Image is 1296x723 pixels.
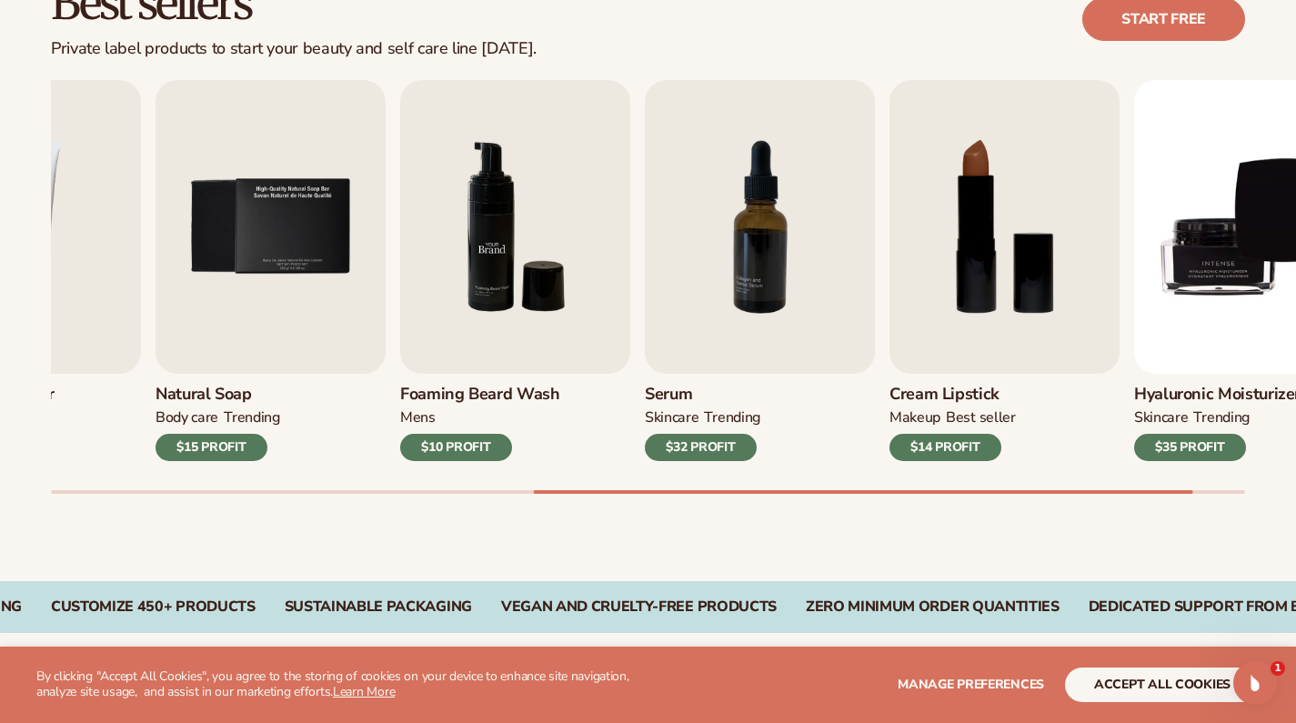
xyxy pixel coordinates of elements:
img: Shopify Image 10 [400,80,630,374]
a: 6 / 9 [400,80,630,461]
a: 7 / 9 [645,80,875,461]
span: 1 [1271,661,1285,676]
h3: Foaming beard wash [400,385,560,405]
div: ZERO MINIMUM ORDER QUANTITIES [806,598,1060,616]
div: Private label products to start your beauty and self care line [DATE]. [51,39,537,59]
a: 5 / 9 [156,80,386,461]
div: $10 PROFIT [400,434,512,461]
div: SKINCARE [645,408,698,427]
div: $35 PROFIT [1134,434,1246,461]
span: Manage preferences [898,676,1044,693]
button: Manage preferences [898,668,1044,702]
p: By clicking "Accept All Cookies", you agree to the storing of cookies on your device to enhance s... [36,669,671,700]
div: TRENDING [224,408,279,427]
button: accept all cookies [1065,668,1260,702]
div: $14 PROFIT [889,434,1001,461]
iframe: Intercom live chat [1233,661,1277,705]
div: CUSTOMIZE 450+ PRODUCTS [51,598,256,616]
div: BODY Care [156,408,218,427]
div: SUSTAINABLE PACKAGING [285,598,472,616]
div: VEGAN AND CRUELTY-FREE PRODUCTS [501,598,777,616]
div: mens [400,408,436,427]
div: SKINCARE [1134,408,1188,427]
div: BEST SELLER [946,408,1016,427]
a: 8 / 9 [889,80,1120,461]
div: MAKEUP [889,408,940,427]
div: $15 PROFIT [156,434,267,461]
div: TRENDING [1193,408,1249,427]
h3: Cream Lipstick [889,385,1016,405]
h3: Serum [645,385,760,405]
div: TRENDING [704,408,759,427]
h3: Natural Soap [156,385,280,405]
div: $32 PROFIT [645,434,757,461]
a: Learn More [333,683,395,700]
